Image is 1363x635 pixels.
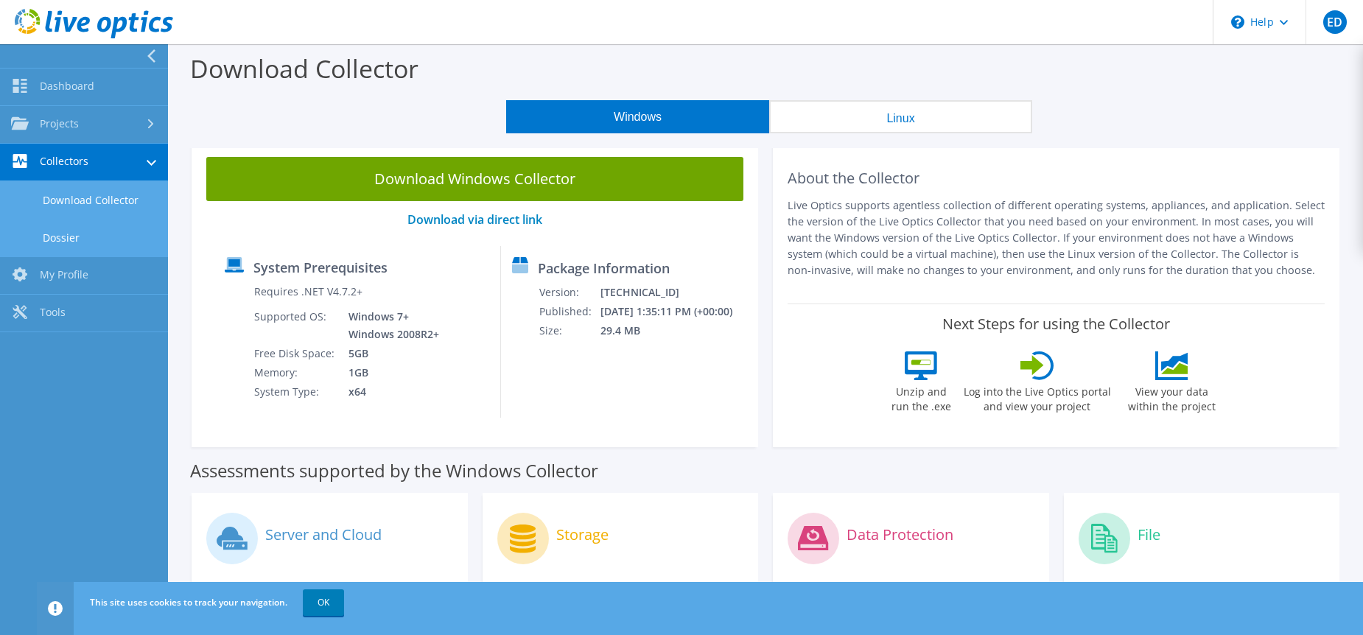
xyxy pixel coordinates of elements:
[888,380,956,414] label: Unzip and run the .exe
[942,315,1170,333] label: Next Steps for using the Collector
[337,307,442,344] td: Windows 7+ Windows 2008R2+
[337,344,442,363] td: 5GB
[539,283,600,302] td: Version:
[1119,380,1225,414] label: View your data within the project
[253,260,388,275] label: System Prerequisites
[788,169,1325,187] h2: About the Collector
[538,261,670,276] label: Package Information
[539,302,600,321] td: Published:
[190,52,418,85] label: Download Collector
[539,321,600,340] td: Size:
[253,363,337,382] td: Memory:
[788,580,1034,612] p: The Windows Collector can assess each of the following DPS applications.
[254,284,362,299] label: Requires .NET V4.7.2+
[337,382,442,401] td: x64
[407,211,542,228] a: Download via direct link
[556,527,609,542] label: Storage
[600,302,751,321] td: [DATE] 1:35:11 PM (+00:00)
[1323,10,1347,34] span: ED
[337,363,442,382] td: 1GB
[253,344,337,363] td: Free Disk Space:
[600,283,751,302] td: [TECHNICAL_ID]
[600,321,751,340] td: 29.4 MB
[265,527,382,542] label: Server and Cloud
[206,157,743,201] a: Download Windows Collector
[847,527,953,542] label: Data Protection
[303,589,344,616] a: OK
[497,580,744,612] p: The Windows Collector can assess each of the following storage systems.
[506,100,769,133] button: Windows
[90,596,287,608] span: This site uses cookies to track your navigation.
[1138,527,1160,542] label: File
[1079,580,1325,612] p: The Windows Collector can provide file level assessments.
[963,380,1112,414] label: Log into the Live Optics portal and view your project
[206,580,453,612] p: The Windows Collector supports all of the Live Optics compute and cloud assessments.
[190,463,598,478] label: Assessments supported by the Windows Collector
[253,307,337,344] td: Supported OS:
[1231,15,1244,29] svg: \n
[788,197,1325,278] p: Live Optics supports agentless collection of different operating systems, appliances, and applica...
[769,100,1032,133] button: Linux
[253,382,337,401] td: System Type:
